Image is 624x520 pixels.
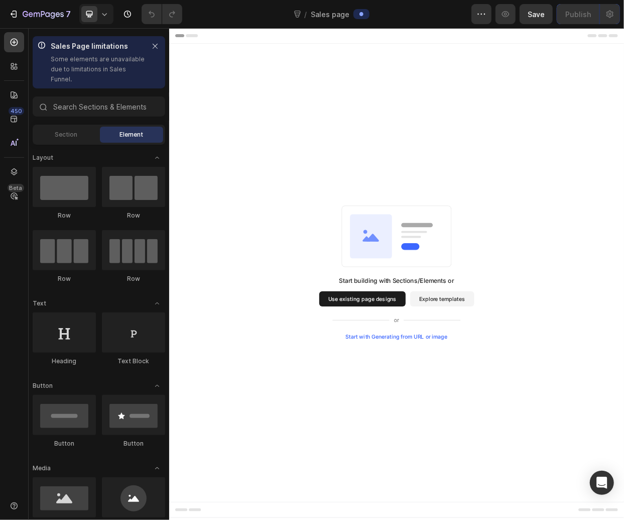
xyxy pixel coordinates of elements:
[4,4,75,24] button: 7
[149,460,165,476] span: Toggle open
[33,153,53,162] span: Layout
[234,405,369,413] div: Start with Generating from URL or image
[557,4,599,24] button: Publish
[225,329,378,341] div: Start building with Sections/Elements or
[149,295,165,311] span: Toggle open
[102,211,165,220] div: Row
[528,10,545,19] span: Save
[9,107,24,115] div: 450
[565,9,591,20] div: Publish
[66,8,71,20] p: 7
[149,378,165,394] span: Toggle open
[520,4,553,24] button: Save
[51,54,145,84] p: Some elements are unavailable due to limitations in Sales Funnel.
[55,130,78,139] span: Section
[33,357,96,366] div: Heading
[33,381,53,390] span: Button
[319,349,404,369] button: Explore templates
[102,357,165,366] div: Text Block
[142,4,182,24] div: Undo/Redo
[590,471,614,495] div: Open Intercom Messenger
[120,130,144,139] span: Element
[102,274,165,283] div: Row
[51,40,145,52] p: Sales Page limitations
[199,349,313,369] button: Use existing page designs
[8,184,24,192] div: Beta
[33,439,96,448] div: Button
[304,9,307,20] span: /
[33,274,96,283] div: Row
[33,211,96,220] div: Row
[33,96,165,117] input: Search Sections & Elements
[149,150,165,166] span: Toggle open
[33,299,46,308] span: Text
[102,439,165,448] div: Button
[33,464,51,473] span: Media
[311,9,349,20] span: Sales page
